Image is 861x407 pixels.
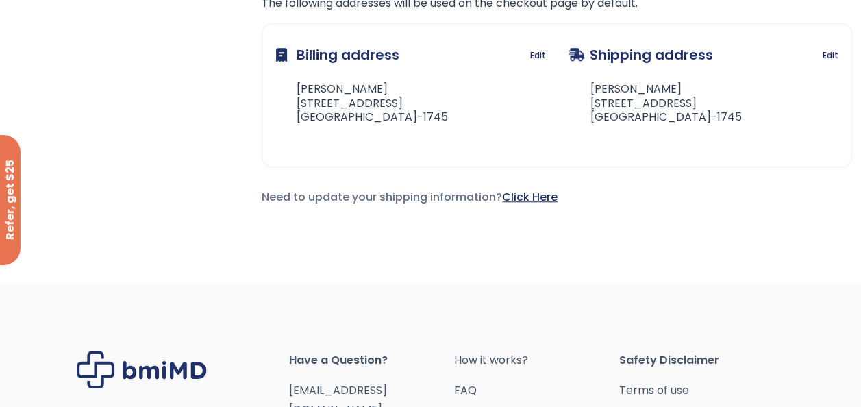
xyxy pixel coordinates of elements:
a: Click Here [502,189,558,205]
span: Have a Question? [289,351,454,370]
a: Edit [822,46,838,65]
a: FAQ [454,381,619,400]
a: Terms of use [619,381,784,400]
h3: Billing address [276,38,399,72]
img: Brand Logo [77,351,207,388]
span: Need to update your shipping information? [262,189,558,205]
h3: Shipping address [569,38,713,72]
span: Safety Disclaimer [619,351,784,370]
a: Edit [530,46,546,65]
address: [PERSON_NAME] [STREET_ADDRESS] [GEOGRAPHIC_DATA]-1745 [276,82,448,125]
address: [PERSON_NAME] [STREET_ADDRESS] [GEOGRAPHIC_DATA]-1745 [569,82,742,125]
a: How it works? [454,351,619,370]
